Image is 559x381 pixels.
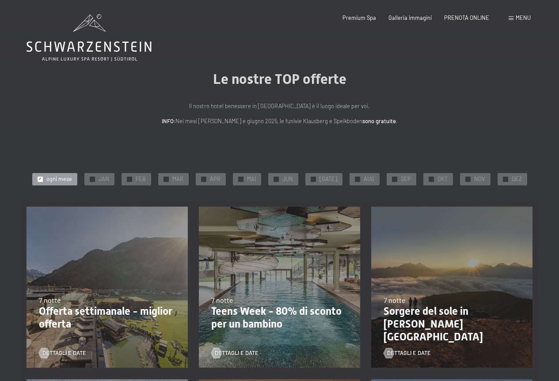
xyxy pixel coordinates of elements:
span: ✓ [164,177,167,181]
span: ✓ [430,177,433,181]
a: PRENOTA ONLINE [444,14,489,21]
span: ✓ [504,177,507,181]
span: JUN [282,175,293,183]
span: AUG [364,175,374,183]
span: DEZ [512,175,522,183]
span: MAR [172,175,183,183]
span: Dettagli e Date [42,349,86,357]
span: Dettagli e Date [387,349,431,357]
a: Dettagli e Date [39,349,86,357]
span: MAI [247,175,256,183]
span: 7 notte [211,296,233,304]
span: ✓ [91,177,94,181]
span: ✓ [393,177,396,181]
span: ✓ [239,177,242,181]
span: 7 notte [384,296,406,304]
span: Menu [516,14,531,21]
strong: INFO: [162,117,175,124]
span: ✓ [312,177,315,181]
span: ✓ [128,177,131,181]
a: Premium Spa [342,14,376,21]
p: Il nostro hotel benessere in [GEOGRAPHIC_DATA] è il luogo ideale per voi. [103,102,456,110]
span: [DATE] [319,175,337,183]
span: Dettagli e Date [215,349,259,357]
span: NOV [474,175,485,183]
span: ✓ [466,177,469,181]
p: Teens Week - 80% di sconto per un bambino [211,305,348,331]
span: ✓ [38,177,42,181]
span: ✓ [274,177,278,181]
span: APR [210,175,221,183]
a: Dettagli e Date [211,349,259,357]
span: ✓ [202,177,205,181]
p: Sorgere del sole in [PERSON_NAME][GEOGRAPHIC_DATA] [384,305,520,343]
a: Dettagli e Date [384,349,431,357]
span: Le nostre TOP offerte [213,71,346,87]
span: SEP [401,175,411,183]
span: FEB [136,175,146,183]
p: Offerta settimanale - miglior offerta [39,305,175,331]
strong: sono gratuite [362,117,396,124]
span: ogni mese [46,175,72,183]
span: 7 notte [39,296,61,304]
span: JAN [99,175,109,183]
p: Nei mesi [PERSON_NAME] e giugno 2025, le funivie Klausberg e Speikboden . [103,117,456,125]
span: OKT [437,175,448,183]
span: ✓ [356,177,359,181]
a: Galleria immagini [388,14,432,21]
